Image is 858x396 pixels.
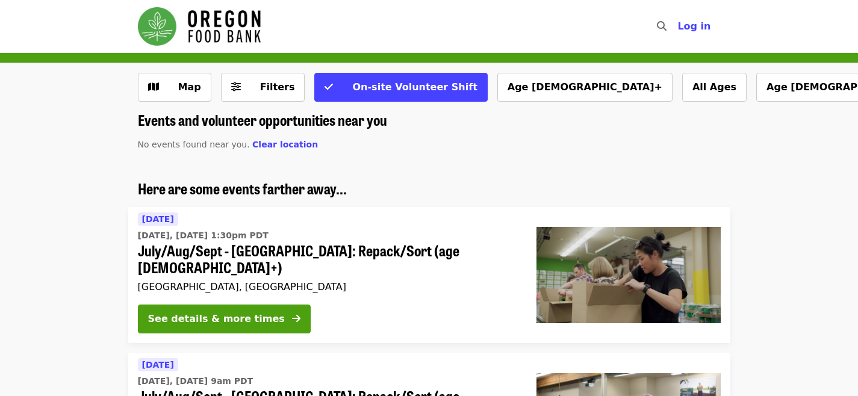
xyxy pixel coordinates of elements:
div: [GEOGRAPHIC_DATA], [GEOGRAPHIC_DATA] [138,281,517,292]
button: All Ages [682,73,747,102]
i: map icon [148,81,159,93]
time: [DATE], [DATE] 9am PDT [138,375,253,388]
time: [DATE], [DATE] 1:30pm PDT [138,229,269,242]
button: Age [DEMOGRAPHIC_DATA]+ [497,73,673,102]
div: See details & more times [148,312,285,326]
button: Filters (0 selected) [221,73,305,102]
button: Log in [668,14,720,39]
i: search icon [657,20,667,32]
button: On-site Volunteer Shift [314,73,487,102]
span: Filters [260,81,295,93]
span: No events found near you. [138,140,250,149]
input: Search [674,12,683,41]
span: [DATE] [142,360,174,370]
span: Log in [677,20,710,32]
img: Oregon Food Bank - Home [138,7,261,46]
span: [DATE] [142,214,174,224]
i: arrow-right icon [292,313,300,324]
span: On-site Volunteer Shift [352,81,477,93]
span: July/Aug/Sept - [GEOGRAPHIC_DATA]: Repack/Sort (age [DEMOGRAPHIC_DATA]+) [138,242,517,277]
button: Show map view [138,73,211,102]
span: Map [178,81,201,93]
button: See details & more times [138,305,311,333]
a: See details for "July/Aug/Sept - Portland: Repack/Sort (age 8+)" [128,207,730,344]
img: July/Aug/Sept - Portland: Repack/Sort (age 8+) organized by Oregon Food Bank [536,227,721,323]
button: Clear location [252,138,318,151]
span: Here are some events farther away... [138,178,347,199]
span: Events and volunteer opportunities near you [138,109,387,130]
i: check icon [325,81,333,93]
span: Clear location [252,140,318,149]
i: sliders-h icon [231,81,241,93]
